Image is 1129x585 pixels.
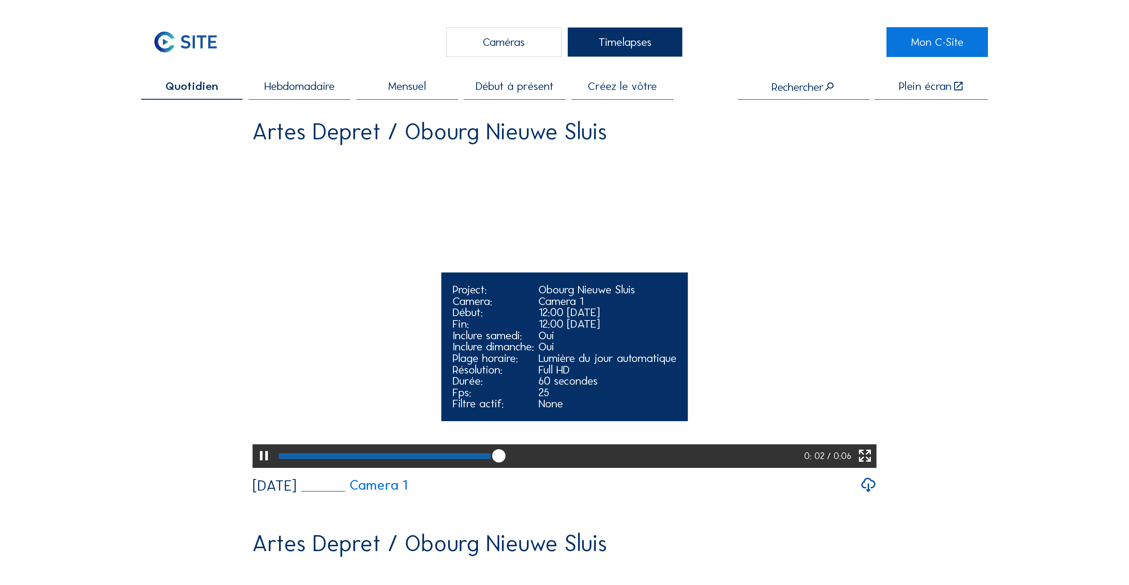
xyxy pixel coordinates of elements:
div: Fin: [453,318,534,330]
div: / 0:06 [827,444,851,468]
a: Mon C-Site [886,27,988,57]
div: Filtre actif: [453,398,534,410]
div: Oui [538,341,676,353]
span: Quotidien [166,81,218,92]
div: Timelapses [567,27,683,57]
img: C-SITE Logo [141,27,230,57]
div: Plage horaire: [453,353,534,364]
div: Artes Depret / Obourg Nieuwe Sluis [252,120,607,143]
div: [DATE] [252,478,296,493]
div: 12:00 [DATE] [538,318,676,330]
video: Your browser does not support the video tag. [252,154,877,466]
span: Mensuel [388,81,426,92]
a: Camera 1 [301,479,407,492]
div: Résolution: [453,364,534,376]
div: 12:00 [DATE] [538,307,676,318]
div: Durée: [453,375,534,387]
div: Obourg Nieuwe Sluis [538,284,676,296]
div: Oui [538,330,676,341]
div: Full HD [538,364,676,376]
span: Créez le vôtre [588,81,657,92]
div: Début: [453,307,534,318]
span: Début à présent [476,81,554,92]
div: Camera: [453,296,534,307]
div: 25 [538,387,676,398]
div: Caméras [446,27,562,57]
div: Fps: [453,387,534,398]
div: Camera 1 [538,296,676,307]
div: 0: 02 [804,444,827,468]
a: C-SITE Logo [141,27,243,57]
span: Hebdomadaire [264,81,335,92]
div: 60 secondes [538,375,676,387]
div: Lumière du jour automatique [538,353,676,364]
div: Artes Depret / Obourg Nieuwe Sluis [252,532,607,555]
div: Inclure samedi: [453,330,534,341]
div: Project: [453,284,534,296]
div: Plein écran [899,81,951,93]
div: Inclure dimanche: [453,341,534,353]
div: None [538,398,676,410]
